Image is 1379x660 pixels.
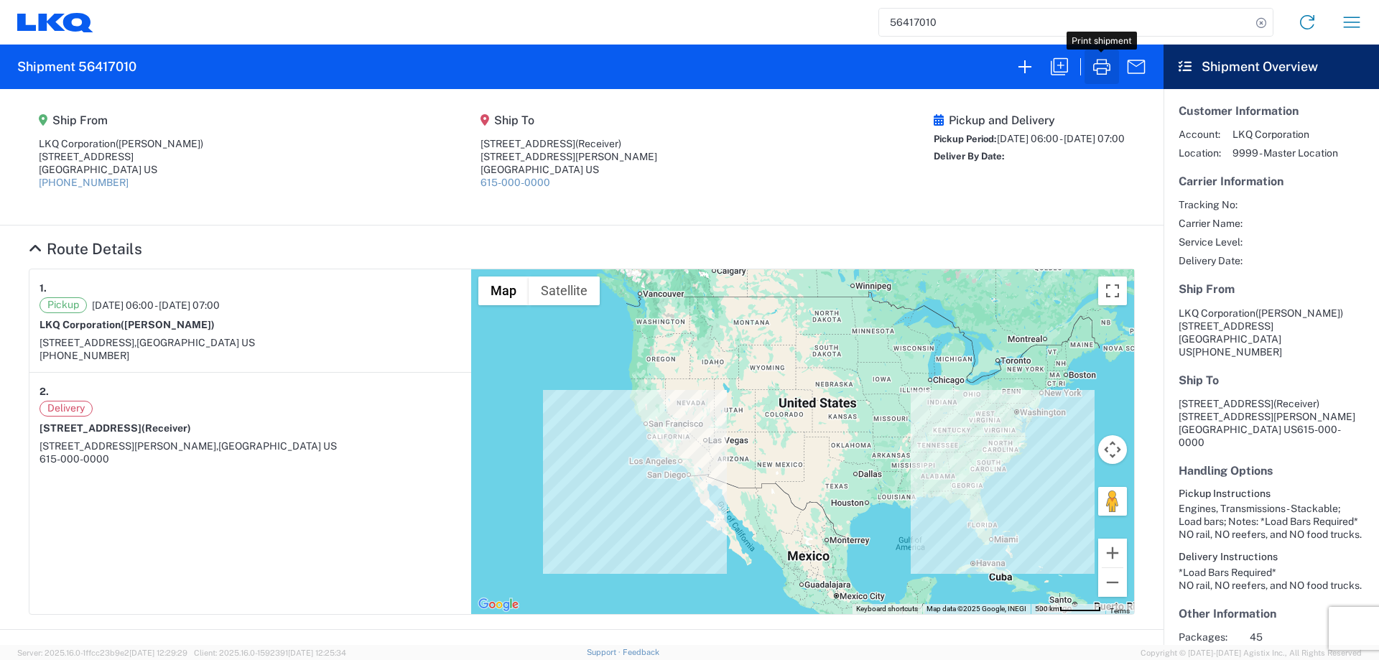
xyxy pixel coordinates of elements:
a: 615-000-0000 [480,177,550,188]
button: Zoom out [1098,568,1127,597]
span: [STREET_ADDRESS], [40,337,136,348]
button: Zoom in [1098,539,1127,567]
h5: Other Information [1179,607,1364,621]
span: Location: [1179,147,1221,159]
span: 9999 - Master Location [1232,147,1338,159]
span: Delivery Date: [1179,254,1243,267]
span: Carrier Name: [1179,217,1243,230]
div: [STREET_ADDRESS][PERSON_NAME] [480,150,657,163]
strong: [STREET_ADDRESS] [40,422,191,434]
a: Hide Details [29,240,142,258]
span: Tracking No: [1179,198,1243,211]
address: [GEOGRAPHIC_DATA] US [1179,397,1364,449]
header: Shipment Overview [1164,45,1379,89]
h5: Ship From [1179,282,1364,296]
h5: Ship To [1179,373,1364,387]
span: Server: 2025.16.0-1ffcc23b9e2 [17,649,187,657]
span: [STREET_ADDRESS] [STREET_ADDRESS][PERSON_NAME] [1179,398,1355,422]
img: Google [475,595,522,614]
input: Shipment, tracking or reference number [879,9,1251,36]
a: [PHONE_NUMBER] [39,177,129,188]
a: Feedback [623,648,659,656]
button: Show satellite imagery [529,276,600,305]
span: Pickup [40,297,87,313]
span: ([PERSON_NAME]) [1255,307,1343,319]
span: 615-000-0000 [1179,424,1341,448]
span: [DATE] 06:00 - [DATE] 07:00 [92,299,220,312]
div: [STREET_ADDRESS] [39,150,203,163]
a: Terms [1110,607,1130,615]
span: (Receiver) [141,422,191,434]
span: Copyright © [DATE]-[DATE] Agistix Inc., All Rights Reserved [1141,646,1362,659]
span: [GEOGRAPHIC_DATA] US [136,337,255,348]
strong: 2. [40,383,49,401]
span: [DATE] 12:25:34 [288,649,346,657]
span: Account: [1179,128,1221,141]
div: [STREET_ADDRESS] [480,137,657,150]
strong: 1. [40,279,47,297]
span: [DATE] 06:00 - [DATE] 07:00 [997,133,1125,144]
h5: Ship From [39,113,203,127]
button: Keyboard shortcuts [856,604,918,614]
h5: Ship To [480,113,657,127]
div: *Load Bars Required* NO rail, NO reefers, and NO food trucks. [1179,566,1364,592]
a: Support [587,648,623,656]
span: LKQ Corporation [1179,307,1255,319]
span: Map data ©2025 Google, INEGI [927,605,1026,613]
address: [GEOGRAPHIC_DATA] US [1179,307,1364,358]
div: [PHONE_NUMBER] [40,349,461,362]
h5: Carrier Information [1179,175,1364,188]
span: Packages: [1179,631,1238,643]
button: Drag Pegman onto the map to open Street View [1098,487,1127,516]
span: 45 [1250,631,1373,643]
div: 615-000-0000 [40,452,461,465]
button: Map camera controls [1098,435,1127,464]
h2: Shipment 56417010 [17,58,136,75]
button: Toggle fullscreen view [1098,276,1127,305]
h5: Pickup and Delivery [934,113,1125,127]
span: Delivery [40,401,93,417]
h6: Pickup Instructions [1179,488,1364,500]
button: Show street map [478,276,529,305]
div: LKQ Corporation [39,137,203,150]
span: 500 km [1035,605,1059,613]
span: [DATE] 12:29:29 [129,649,187,657]
strong: LKQ Corporation [40,319,215,330]
h6: Delivery Instructions [1179,551,1364,563]
div: [GEOGRAPHIC_DATA] US [480,163,657,176]
span: Client: 2025.16.0-1592391 [194,649,346,657]
div: Engines, Transmissions - Stackable; Load bars; Notes: *Load Bars Required* NO rail, NO reefers, a... [1179,502,1364,541]
h5: Customer Information [1179,104,1364,118]
span: ([PERSON_NAME]) [116,138,203,149]
span: Pickup Period: [934,134,997,144]
h5: Handling Options [1179,464,1364,478]
span: [STREET_ADDRESS] [1179,320,1273,332]
a: Open this area in Google Maps (opens a new window) [475,595,522,614]
span: ([PERSON_NAME]) [121,319,215,330]
button: Map Scale: 500 km per 54 pixels [1031,604,1105,614]
span: (Receiver) [1273,398,1319,409]
span: (Receiver) [575,138,621,149]
span: [PHONE_NUMBER] [1192,346,1282,358]
span: Deliver By Date: [934,151,1005,162]
span: [GEOGRAPHIC_DATA] US [218,440,337,452]
span: Service Level: [1179,236,1243,248]
span: LKQ Corporation [1232,128,1338,141]
div: [GEOGRAPHIC_DATA] US [39,163,203,176]
span: [STREET_ADDRESS][PERSON_NAME], [40,440,218,452]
